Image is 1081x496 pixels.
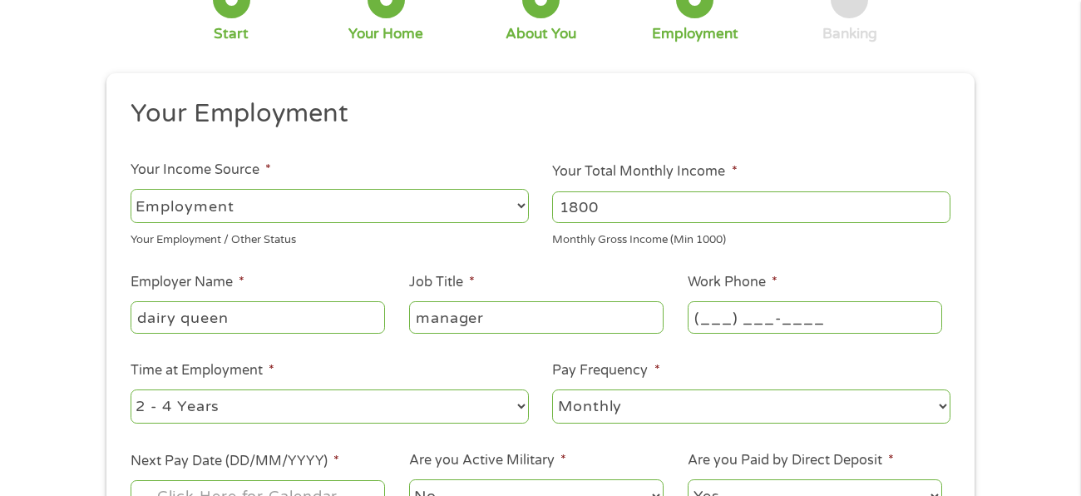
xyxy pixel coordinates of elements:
[409,452,566,469] label: Are you Active Military
[348,25,423,43] div: Your Home
[131,226,529,249] div: Your Employment / Other Status
[652,25,738,43] div: Employment
[409,274,475,291] label: Job Title
[131,161,271,179] label: Your Income Source
[409,301,664,333] input: Cashier
[214,25,249,43] div: Start
[131,301,385,333] input: Walmart
[688,301,942,333] input: (231) 754-4010
[131,274,244,291] label: Employer Name
[688,452,894,469] label: Are you Paid by Direct Deposit
[822,25,877,43] div: Banking
[688,274,777,291] label: Work Phone
[552,362,659,379] label: Pay Frequency
[552,163,737,181] label: Your Total Monthly Income
[552,226,950,249] div: Monthly Gross Income (Min 1000)
[131,453,339,470] label: Next Pay Date (DD/MM/YYYY)
[131,362,274,379] label: Time at Employment
[552,191,950,223] input: 1800
[506,25,576,43] div: About You
[131,97,939,131] h2: Your Employment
